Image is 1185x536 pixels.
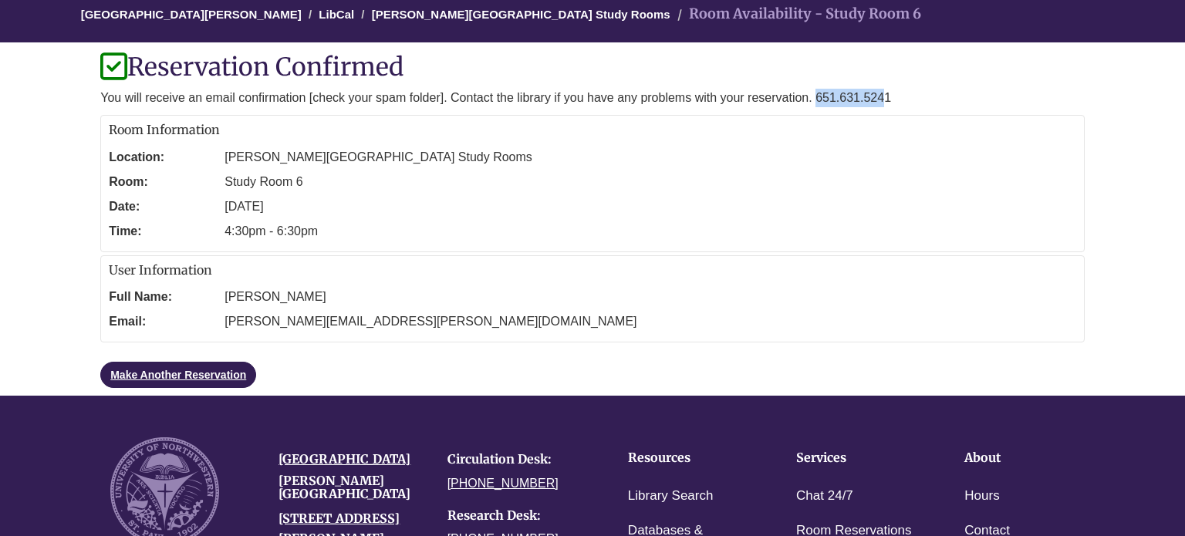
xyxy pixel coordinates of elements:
[100,362,256,388] a: Make Another Reservation
[225,309,1076,334] dd: [PERSON_NAME][EMAIL_ADDRESS][PERSON_NAME][DOMAIN_NAME]
[279,474,424,501] h4: [PERSON_NAME][GEOGRAPHIC_DATA]
[109,285,217,309] dt: Full Name:
[225,194,1076,219] dd: [DATE]
[279,451,410,467] a: [GEOGRAPHIC_DATA]
[447,509,592,523] h4: Research Desk:
[628,451,748,465] h4: Resources
[964,485,999,507] a: Hours
[447,477,559,490] a: [PHONE_NUMBER]
[796,451,917,465] h4: Services
[964,451,1085,465] h4: About
[109,264,1076,278] h2: User Information
[447,453,592,467] h4: Circulation Desk:
[225,219,1076,244] dd: 4:30pm - 6:30pm
[109,170,217,194] dt: Room:
[225,170,1076,194] dd: Study Room 6
[109,194,217,219] dt: Date:
[109,145,217,170] dt: Location:
[674,3,921,25] li: Room Availability - Study Room 6
[109,309,217,334] dt: Email:
[81,8,302,21] a: [GEOGRAPHIC_DATA][PERSON_NAME]
[109,219,217,244] dt: Time:
[100,89,1085,107] p: You will receive an email confirmation [check your spam folder]. Contact the library if you have ...
[372,8,670,21] a: [PERSON_NAME][GEOGRAPHIC_DATA] Study Rooms
[225,285,1076,309] dd: [PERSON_NAME]
[319,8,354,21] a: LibCal
[100,54,1085,81] h1: Reservation Confirmed
[225,145,1076,170] dd: [PERSON_NAME][GEOGRAPHIC_DATA] Study Rooms
[628,485,714,507] a: Library Search
[109,123,1076,137] h2: Room Information
[796,485,853,507] a: Chat 24/7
